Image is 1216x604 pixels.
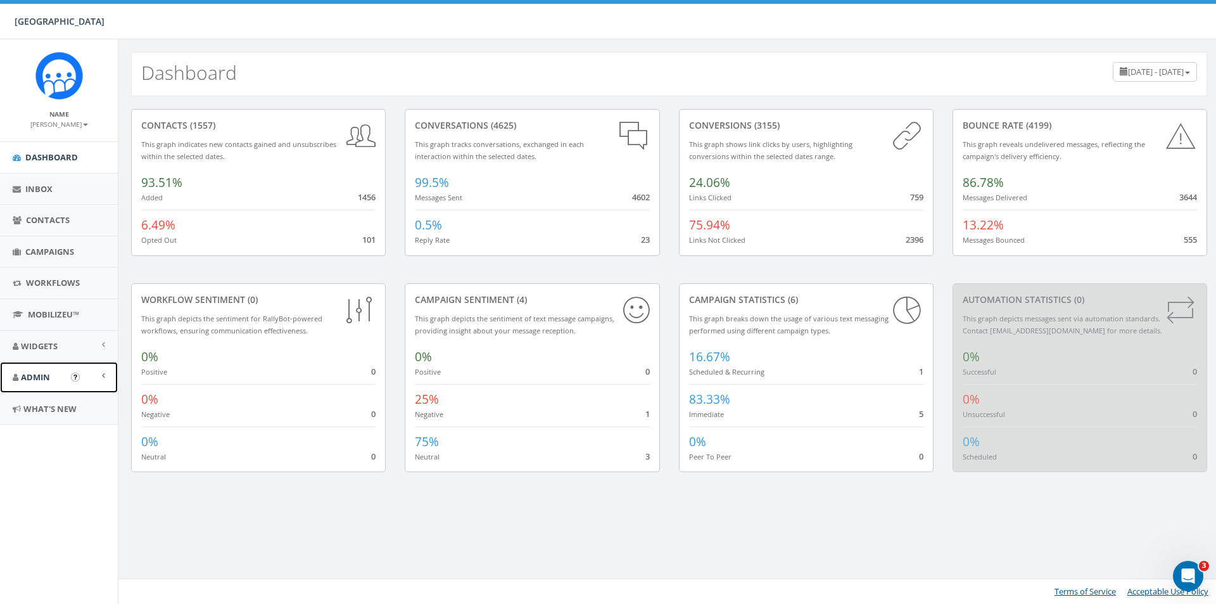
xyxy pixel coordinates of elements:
span: (4199) [1023,119,1051,131]
span: (0) [1072,293,1084,305]
small: Negative [141,409,170,419]
span: 1 [645,408,650,420]
div: contacts [141,119,376,132]
span: 23 [641,234,650,245]
small: Successful [963,367,996,376]
a: Terms of Service [1054,586,1116,597]
span: Inbox [25,183,53,195]
span: 0% [141,349,158,365]
span: What's New [23,403,77,414]
span: 5 [919,408,923,420]
small: Opted Out [141,235,177,245]
span: 6.49% [141,217,175,233]
span: 0 [371,408,376,420]
span: 4602 [632,191,650,203]
small: This graph shows link clicks by users, highlighting conversions within the selected dates range. [689,139,852,161]
small: This graph breaks down the usage of various text messaging performed using different campaign types. [689,314,889,335]
span: Workflows [26,277,80,288]
span: Dashboard [25,151,78,163]
span: 3 [1199,561,1209,571]
span: 0% [141,391,158,408]
span: 1 [919,366,923,377]
small: Scheduled & Recurring [689,367,764,376]
div: conversations [415,119,649,132]
small: Negative [415,409,443,419]
span: 0 [371,366,376,377]
span: Widgets [21,340,58,352]
small: This graph tracks conversations, exchanged in each interaction within the selected dates. [415,139,584,161]
span: 93.51% [141,174,182,191]
small: Name [49,110,69,119]
small: [PERSON_NAME] [30,120,88,129]
span: (6) [785,293,798,305]
small: This graph indicates new contacts gained and unsubscribes within the selected dates. [141,139,336,161]
span: 3644 [1179,191,1197,203]
div: Campaign Sentiment [415,293,649,306]
img: Rally_Corp_Icon.png [35,52,83,100]
span: Campaigns [25,246,74,257]
span: 0 [1193,408,1197,420]
span: 0% [141,434,158,450]
span: (1557) [187,119,215,131]
span: 0% [689,434,706,450]
span: 25% [415,391,439,408]
span: 1456 [358,191,376,203]
span: 759 [910,191,923,203]
span: MobilizeU™ [28,309,79,320]
span: 0% [963,434,980,450]
span: 0.5% [415,217,442,233]
small: Positive [415,367,441,376]
span: 0 [645,366,650,377]
span: 86.78% [963,174,1004,191]
div: Bounce Rate [963,119,1197,132]
span: 83.33% [689,391,730,408]
small: This graph depicts the sentiment of text message campaigns, providing insight about your message ... [415,314,614,335]
span: [DATE] - [DATE] [1128,66,1184,77]
div: Workflow Sentiment [141,293,376,306]
div: Automation Statistics [963,293,1197,306]
small: Immediate [689,409,724,419]
a: [PERSON_NAME] [30,118,88,129]
span: Admin [21,371,50,383]
span: (4625) [488,119,516,131]
div: Campaign Statistics [689,293,923,306]
span: (3155) [752,119,780,131]
span: 2396 [906,234,923,245]
small: This graph depicts the sentiment for RallyBot-powered workflows, ensuring communication effective... [141,314,322,335]
span: 24.06% [689,174,730,191]
span: 16.67% [689,349,730,365]
span: (0) [245,293,258,305]
small: This graph reveals undelivered messages, reflecting the campaign's delivery efficiency. [963,139,1145,161]
span: 555 [1184,234,1197,245]
small: Messages Delivered [963,193,1027,202]
small: Positive [141,367,167,376]
small: Messages Bounced [963,235,1025,245]
small: Unsuccessful [963,409,1005,419]
span: 0 [371,451,376,462]
span: 13.22% [963,217,1004,233]
span: 0% [415,349,432,365]
small: Messages Sent [415,193,462,202]
span: (4) [514,293,527,305]
a: Acceptable Use Policy [1127,586,1208,597]
span: 101 [362,234,376,245]
small: Scheduled [963,452,997,461]
span: 3 [645,451,650,462]
small: Neutral [415,452,440,461]
small: Reply Rate [415,235,450,245]
span: 0 [1193,366,1197,377]
span: 75.94% [689,217,730,233]
small: Peer To Peer [689,452,731,461]
small: Added [141,193,163,202]
span: 99.5% [415,174,449,191]
small: Links Clicked [689,193,731,202]
span: [GEOGRAPHIC_DATA] [15,15,104,27]
span: Contacts [26,214,70,226]
h2: Dashboard [141,62,237,83]
span: 0% [963,349,980,365]
small: This graph depicts messages sent via automation standards. Contact [EMAIL_ADDRESS][DOMAIN_NAME] f... [963,314,1162,335]
span: 0 [1193,451,1197,462]
span: 0% [963,391,980,408]
small: Neutral [141,452,166,461]
small: Links Not Clicked [689,235,745,245]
